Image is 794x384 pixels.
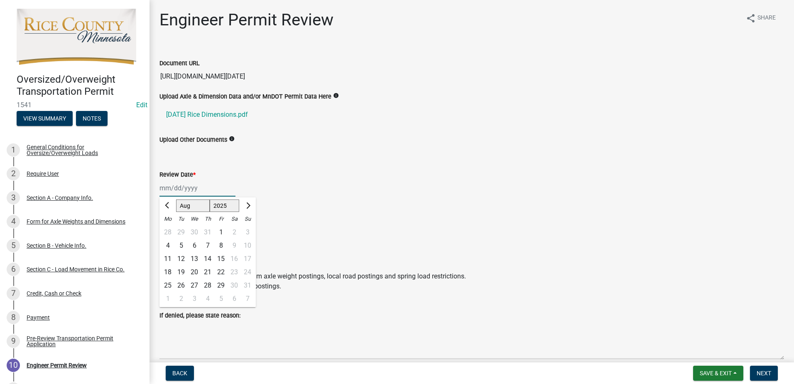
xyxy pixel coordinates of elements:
div: 25 [161,279,174,292]
img: Rice County, Minnesota [17,9,136,65]
div: 4 [7,215,20,228]
div: Fr [214,212,228,226]
div: 31 [201,226,214,239]
div: Monday, July 28, 2025 [161,226,174,239]
div: Monday, August 18, 2025 [161,266,174,279]
div: Friday, August 29, 2025 [214,279,228,292]
div: Thursday, August 28, 2025 [201,279,214,292]
div: 5 [7,239,20,252]
div: 6 [7,263,20,276]
label: Document URL [159,61,200,66]
div: 29 [214,279,228,292]
label: If denied, please state reason: [159,313,240,319]
div: Section A - Company Info. [27,195,93,201]
button: Back [166,366,194,381]
input: mm/dd/yyyy [159,180,235,197]
div: 1 [214,226,228,239]
div: 29 [174,226,188,239]
div: Thursday, August 7, 2025 [201,239,214,252]
div: Wednesday, August 27, 2025 [188,279,201,292]
i: info [333,93,339,98]
div: 22 [214,266,228,279]
div: 28 [201,279,214,292]
div: Monday, August 11, 2025 [161,252,174,266]
span: Share [757,13,776,23]
a: [DATE] Rice Dimensions.pdf [159,105,784,125]
div: Tuesday, August 19, 2025 [174,266,188,279]
label: Review Date [159,172,196,178]
div: 20 [188,266,201,279]
div: Tuesday, July 29, 2025 [174,226,188,239]
div: Require User [27,171,59,177]
label: Upload Axle & Dimension Data and/or MnDOT Permit Data Here [159,94,331,100]
div: 7 [7,287,20,300]
div: Thursday, July 31, 2025 [201,226,214,239]
div: Su [241,212,254,226]
wm-modal-confirm: Summary [17,116,73,122]
div: Tuesday, September 2, 2025 [174,292,188,305]
div: 4 [201,292,214,305]
div: Friday, August 22, 2025 [214,266,228,279]
div: Section B - Vehicle Info. [27,243,86,249]
span: Save & Exit [700,370,732,377]
div: Wednesday, August 13, 2025 [188,252,201,266]
div: Sa [228,212,241,226]
select: Select year [210,199,240,212]
div: 27 [188,279,201,292]
div: Monday, September 1, 2025 [161,292,174,305]
div: Friday, August 8, 2025 [214,239,228,252]
i: share [746,13,756,23]
button: shareShare [739,10,782,26]
button: Notes [76,111,108,126]
div: Pre-Review Transportation Permit Application [27,335,136,347]
div: Mo [161,212,174,226]
div: 18 [161,266,174,279]
div: 3 [7,191,20,204]
span: Next [757,370,771,377]
wm-modal-confirm: Edit Application Number [136,101,147,109]
div: Wednesday, July 30, 2025 [188,226,201,239]
i: info [229,136,235,142]
span: 1541 [17,101,133,109]
div: 10 [7,359,20,372]
div: Wednesday, September 3, 2025 [188,292,201,305]
div: 3 [188,292,201,305]
div: 6 [188,239,201,252]
h1: Engineer Permit Review [159,10,333,30]
div: 26 [174,279,188,292]
label: Shall comply with all maximum axle weight postings, local road postings and spring load restricti... [169,271,466,281]
div: Form for Axle Weights and Dimensions [27,219,125,224]
div: 19 [174,266,188,279]
div: 9 [7,335,20,348]
a: Edit [136,101,147,109]
div: 13 [188,252,201,266]
div: Thursday, September 4, 2025 [201,292,214,305]
div: 21 [201,266,214,279]
div: Friday, August 1, 2025 [214,226,228,239]
div: Tu [174,212,188,226]
div: Th [201,212,214,226]
div: Wednesday, August 6, 2025 [188,239,201,252]
button: Next [750,366,778,381]
div: 7 [201,239,214,252]
wm-modal-confirm: Notes [76,116,108,122]
div: 11 [161,252,174,266]
div: We [188,212,201,226]
div: 1 [7,143,20,157]
div: 8 [7,311,20,324]
h4: Oversized/Overweight Transportation Permit [17,74,143,98]
div: Monday, August 25, 2025 [161,279,174,292]
span: Back [172,370,187,377]
div: 5 [174,239,188,252]
div: General Conditions for Oversize/Overweight Loads [27,144,136,156]
div: 12 [174,252,188,266]
div: 2 [174,292,188,305]
div: Section C - Load Movement in Rice Co. [27,266,125,272]
label: Upload Other Documents [159,137,227,143]
div: 8 [214,239,228,252]
div: 14 [201,252,214,266]
div: Friday, September 5, 2025 [214,292,228,305]
div: 30 [188,226,201,239]
div: 28 [161,226,174,239]
div: Thursday, August 21, 2025 [201,266,214,279]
